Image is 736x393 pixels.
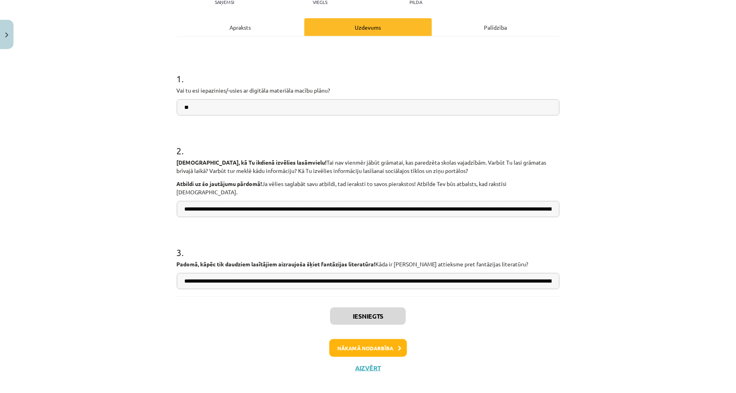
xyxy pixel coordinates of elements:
[177,180,560,196] p: Ja vēlies saglabāt savu atbildi, tad ieraksti to savos pierakstos! Atbilde Tev būs atbalsts, kad ...
[177,18,304,36] div: Apraksts
[177,260,560,268] p: Kāda ir [PERSON_NAME] attieksme pret fantāzijas literatūru?
[304,18,432,36] div: Uzdevums
[177,59,560,84] h1: 1 .
[5,32,8,38] img: icon-close-lesson-0947bae3869378f0d4975bcd49f059093ad1ed9edebbc8119c70593378902aed.svg
[177,86,560,95] p: Vai tu esi iepazinies/-usies ar digitāla materiāla macību plānu?
[353,364,383,372] button: Aizvērt
[329,339,407,357] button: Nākamā nodarbība
[177,158,560,175] p: Tai nav vienmēr jābūt grāmatai, kas paredzēta skolas vajadzībām. Varbūt Tu lasi grāmatas brīvajā ...
[177,131,560,156] h1: 2 .
[177,180,262,187] strong: Atbildi uz šo jautājumu pārdomā!
[177,233,560,258] h1: 3 .
[330,308,406,325] button: Iesniegts
[177,159,327,166] strong: [DEMOGRAPHIC_DATA], kā Tu ikdienā izvēlies lasāmvielu!
[177,260,376,268] strong: Padomā, kāpēc tik daudziem lasītājiem aizraujoša šķiet fantāzijas literatūra!
[432,18,560,36] div: Palīdzība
